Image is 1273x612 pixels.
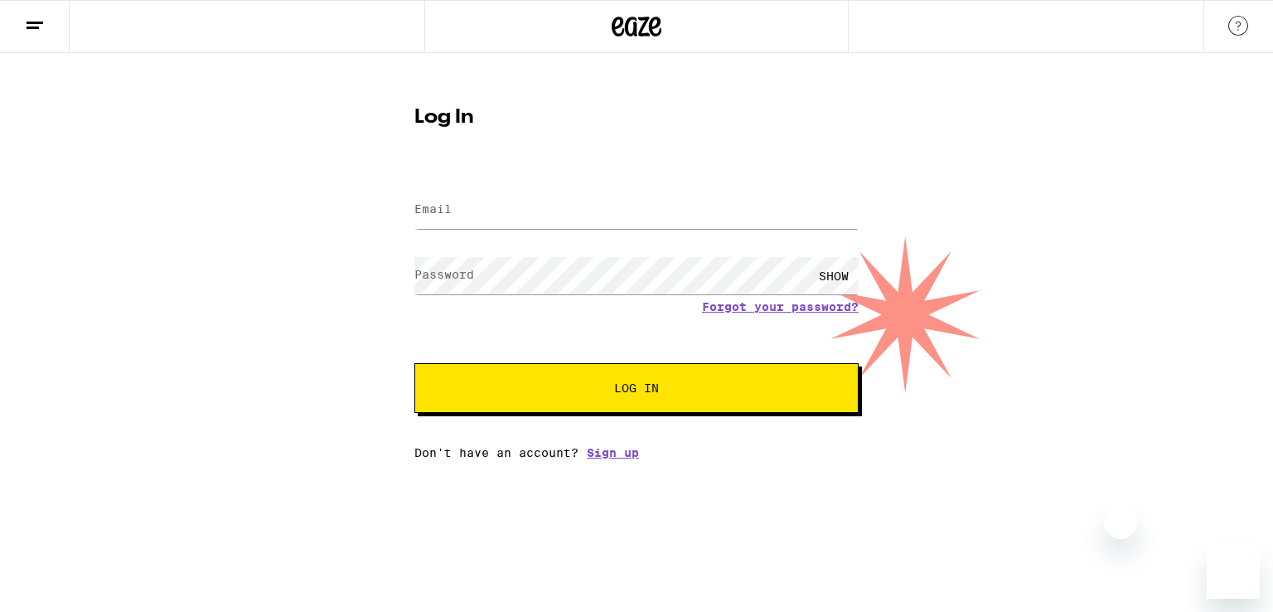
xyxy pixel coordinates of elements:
[414,192,859,229] input: Email
[1104,506,1137,539] iframe: Close message
[414,446,859,459] div: Don't have an account?
[414,108,859,128] h1: Log In
[702,300,859,313] a: Forgot your password?
[1207,546,1260,599] iframe: Button to launch messaging window
[414,202,452,216] label: Email
[414,268,474,281] label: Password
[809,257,859,294] div: SHOW
[587,446,639,459] a: Sign up
[414,363,859,413] button: Log In
[614,382,659,394] span: Log In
